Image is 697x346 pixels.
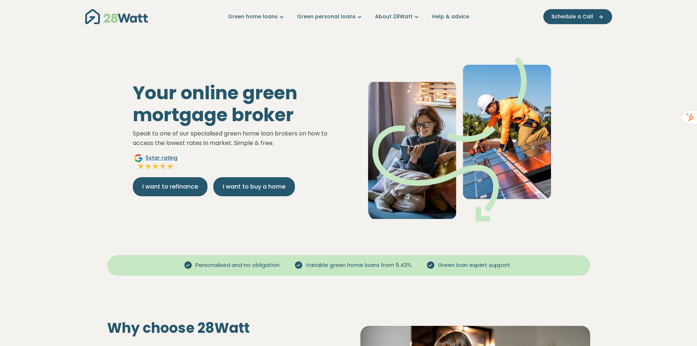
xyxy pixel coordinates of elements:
[85,7,612,26] nav: Main navigation
[142,182,198,191] span: I want to refinance
[435,261,513,269] span: Green loan expert support
[375,13,420,21] a: About 28Watt
[192,261,282,269] span: Personalised and no obligation
[137,163,145,170] img: Full star
[297,13,363,21] a: Green personal loans
[432,13,469,21] a: Help & advice
[133,154,179,171] a: Google5star ratingFull starFull starFull starFull starFull star
[107,320,337,336] h2: Why choose 28Watt
[159,163,166,170] img: Full star
[133,177,207,196] button: I want to refinance
[133,129,343,148] p: Speak to one of our specialised green home loan brokers on how to access the lowest rates in mark...
[551,13,593,21] span: Schedule a Call
[152,163,159,170] img: Full star
[145,163,152,170] img: Full star
[85,9,148,24] img: 28Watt
[133,82,343,126] h1: Your online green mortgage broker
[368,57,551,221] img: Green mortgage hero
[228,13,285,21] a: Green home loans
[213,177,295,196] button: I want to buy a home
[146,154,177,162] span: 5 star rating
[543,9,612,24] button: Schedule a Call
[303,261,415,269] span: Variable green home loans from 5.43%
[223,182,285,191] span: I want to buy a home
[134,154,143,163] img: Google
[166,163,174,170] img: Full star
